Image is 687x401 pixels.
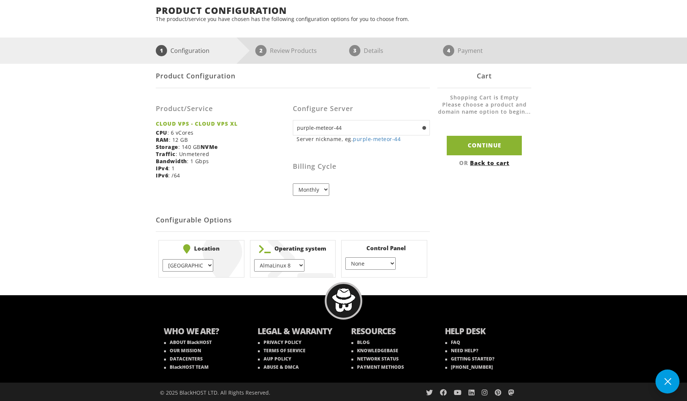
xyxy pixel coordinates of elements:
[437,159,531,167] div: OR
[258,364,299,370] a: ABUSE & DMCA
[156,158,187,165] b: Bandwidth
[443,45,454,56] span: 4
[258,339,301,345] a: PRIVACY POLICY
[437,94,531,123] li: Shopping Cart is Empty Please choose a product and domain name option to begin...
[293,105,430,113] h3: Configure Server
[156,15,531,23] p: The product/service you have chosen has the following configuration options for you to choose from.
[156,165,168,172] b: IPv4
[254,244,332,254] b: Operating system
[170,45,209,56] p: Configuration
[445,325,524,338] b: HELP DESK
[156,105,287,113] h3: Product/Service
[156,143,178,150] b: Storage
[351,364,404,370] a: PAYMENT METHODS
[351,339,370,345] a: BLOG
[351,325,430,338] b: RESOURCES
[351,347,398,354] a: KNOWLEDGEBASE
[258,347,306,354] a: TERMS OF SERVICE
[164,347,201,354] a: OUR MISSION
[293,163,430,170] h3: Billing Cycle
[163,259,213,272] select: } } } } } }
[156,150,176,158] b: Traffic
[349,45,360,56] span: 3
[156,136,169,143] b: RAM
[445,339,460,345] a: FAQ
[437,64,531,88] div: Cart
[164,356,203,362] a: DATACENTERS
[270,45,317,56] p: Review Products
[156,45,167,56] span: 1
[332,288,356,312] img: BlackHOST mascont, Blacky.
[470,159,509,167] a: Back to cart
[156,129,167,136] b: CPU
[351,356,399,362] a: NETWORK STATUS
[164,364,209,370] a: BlackHOST TEAM
[156,209,430,232] h2: Configurable Options
[258,356,291,362] a: AUP POLICY
[156,172,168,179] b: IPv6
[156,120,287,127] strong: CLOUD VPS - CLOUD VPS XL
[156,64,430,88] div: Product Configuration
[293,120,430,135] input: Hostname
[164,325,243,338] b: WHO WE ARE?
[353,135,401,143] a: purple-meteor-44
[458,45,483,56] p: Payment
[200,143,218,150] b: NVMe
[445,364,493,370] a: [PHONE_NUMBER]
[255,45,267,56] span: 2
[156,94,293,185] div: : 6 vCores : 12 GB : 140 GB : Unmetered : 1 Gbps : 1 : /64
[445,347,478,354] a: NEED HELP?
[164,339,212,345] a: ABOUT BlackHOST
[364,45,383,56] p: Details
[254,259,304,272] select: } } } } } } } } } } } } } } } } } } } } }
[447,136,522,155] input: Continue
[163,244,240,254] b: Location
[445,356,494,362] a: GETTING STARTED?
[345,257,396,270] select: } } } }
[345,244,423,252] b: Control Panel
[156,6,531,15] h1: Product Configuration
[258,325,336,338] b: LEGAL & WARANTY
[297,135,430,143] small: Server nickname, eg.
